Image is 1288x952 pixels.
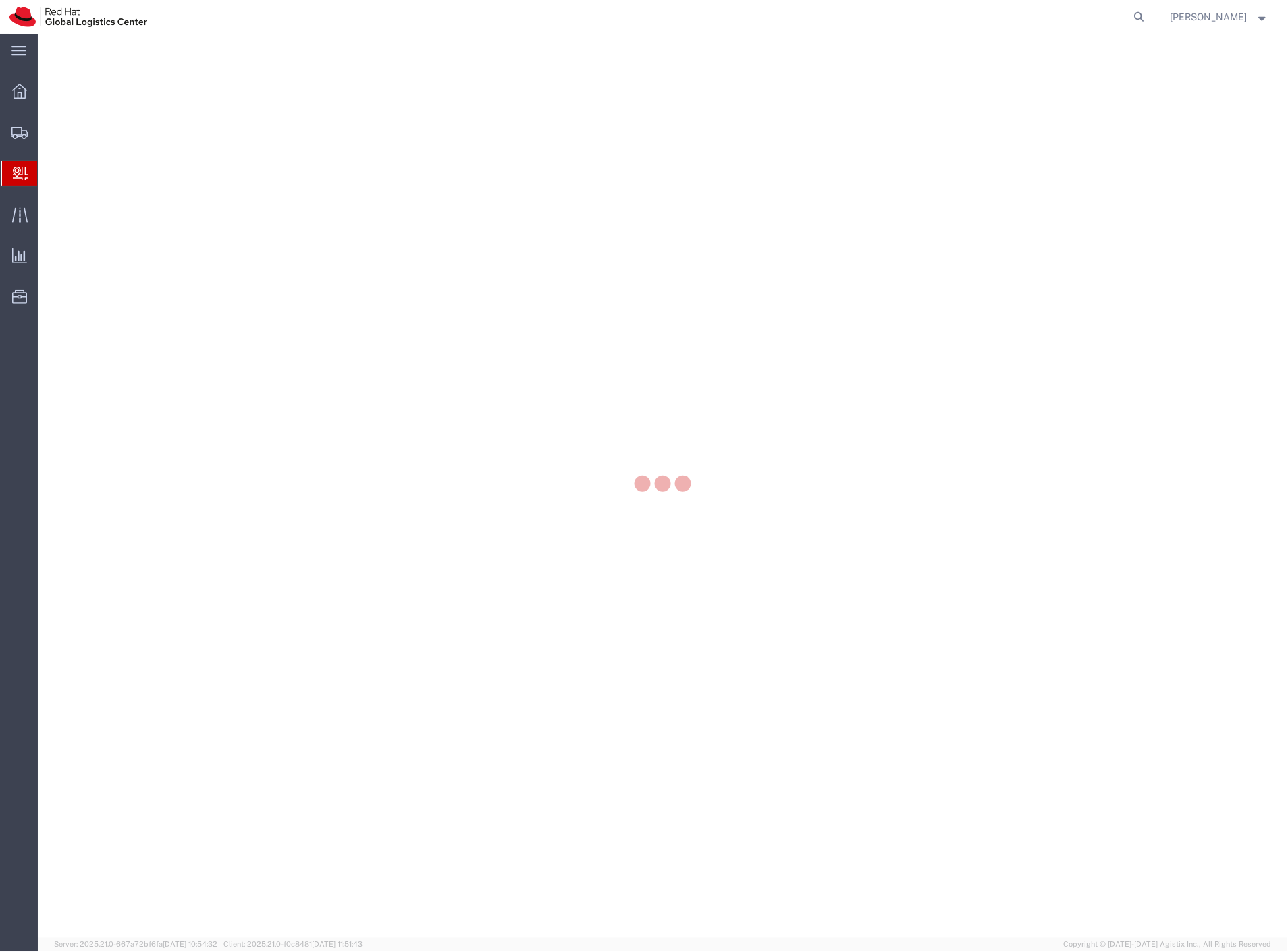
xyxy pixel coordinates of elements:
[1064,939,1272,951] span: Copyright © [DATE]-[DATE] Agistix Inc., All Rights Reserved
[9,7,147,27] img: logo
[312,941,363,949] span: [DATE] 11:51:43
[1171,9,1247,24] span: Filip Lizuch
[163,941,217,949] span: [DATE] 10:54:32
[1170,9,1270,25] button: [PERSON_NAME]
[54,941,217,949] span: Server: 2025.21.0-667a72bf6fa
[223,941,363,949] span: Client: 2025.21.0-f0c8481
